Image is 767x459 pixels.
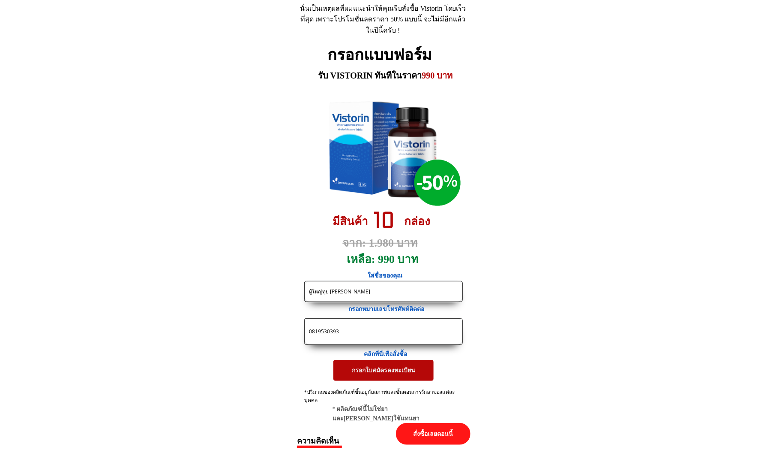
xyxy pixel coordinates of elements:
input: เบอร์โทรศัพท์ [307,319,460,344]
span: ใส่ชื่อของคุณ [368,272,403,279]
h3: มีสินค้า กล่อง [333,213,440,231]
h3: กรอกหมายเลขโทรศัพท์ติดต่อ [348,305,434,314]
h3: ความคิดเห็น [297,435,383,447]
span: 990 บาท [422,71,453,80]
h3: คลิกที่นี่เพื่อสั่งซื้อ [364,350,415,359]
h2: กรอกแบบฟอร์ม [328,43,440,68]
h3: จาก: 1.980 บาท [343,234,436,252]
div: *ปริมาณของผลิตภัณฑ์ขึ้นอยู่กับสภาพและขั้นตอนการรักษาของแต่ละบุคคล [304,388,463,413]
p: สั่งซื้อเลยตอนนี้ [396,423,470,445]
h3: เหลือ: 990 บาท [347,251,424,269]
input: ชื่อ-นามสกุล [307,281,460,302]
p: กรอกใบสมัครลงทะเบียน [333,360,434,380]
h3: รับ VISTORIN ทันทีในราคา [318,69,455,82]
div: นั่นเป็นเหตุผลที่ผมแนะนำให้คุณรีบสั่งซื้อ Vistorin โดยเร็วที่สุด เพราะโปรโมชั่นลดราคา 50% แบบนี้ ... [300,3,466,36]
div: * ผลิตภัณฑ์นี้ไม่ใช่ยาและ[PERSON_NAME]ใช้แทนยา [333,405,447,424]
